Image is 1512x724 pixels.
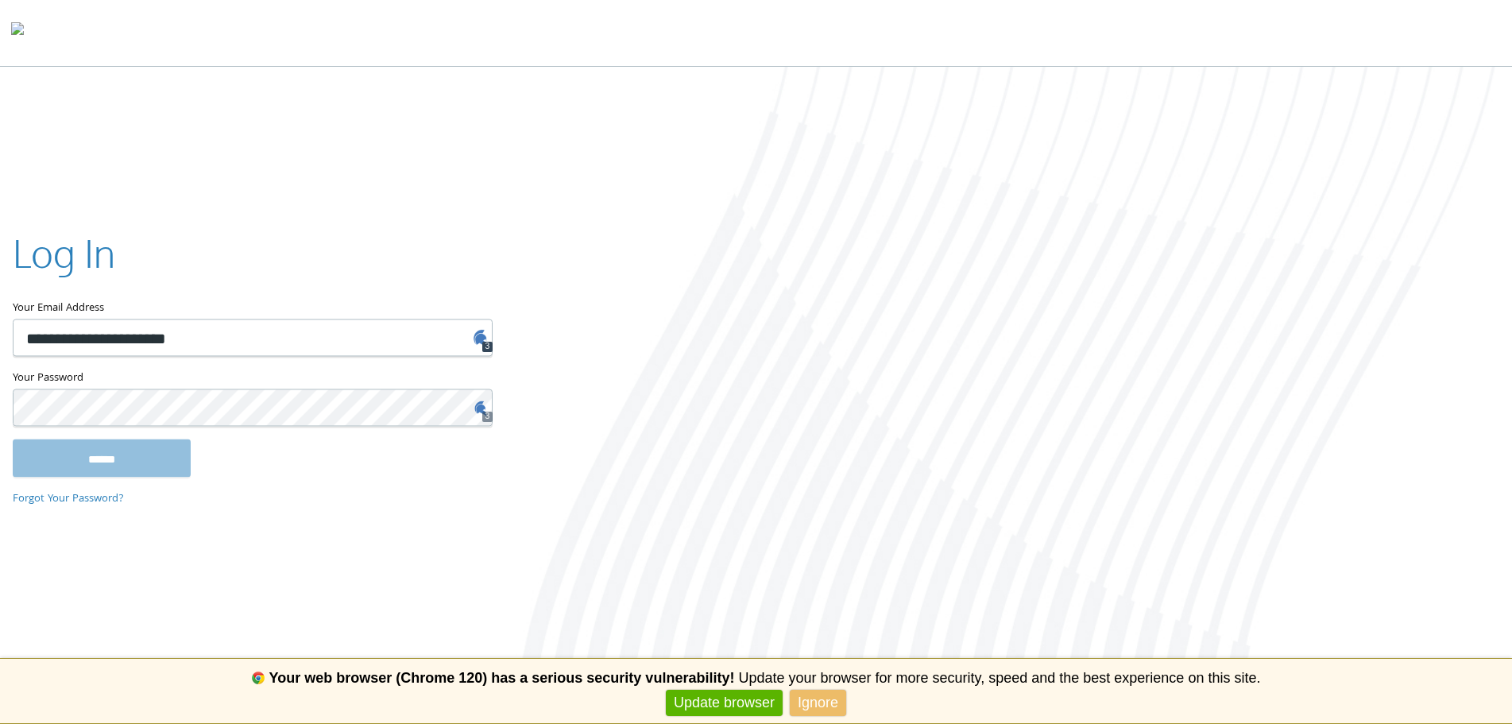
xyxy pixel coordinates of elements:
[11,17,24,48] img: todyl-logo-dark.svg
[666,690,783,716] a: Update browser
[13,226,115,280] h2: Log In
[738,670,1260,686] span: Update your browser for more security, speed and the best experience on this site.
[269,670,735,686] b: Your web browser (Chrome 120) has a serious security vulnerability!
[790,690,846,716] a: Ignore
[13,369,491,389] label: Your Password
[13,490,124,508] a: Forgot Your Password?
